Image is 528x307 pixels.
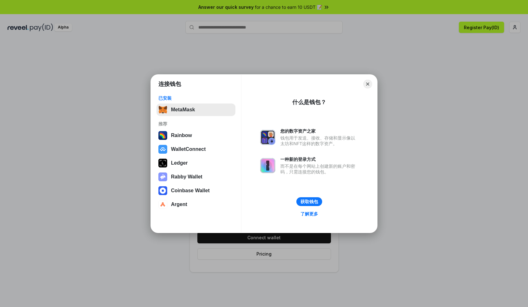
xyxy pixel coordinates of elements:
[300,199,318,204] div: 获取钱包
[157,171,235,183] button: Rabby Wallet
[158,186,167,195] img: svg+xml,%3Csvg%20width%3D%2228%22%20height%3D%2228%22%20viewBox%3D%220%200%2028%2028%22%20fill%3D...
[363,80,372,88] button: Close
[158,172,167,181] img: svg+xml,%3Csvg%20xmlns%3D%22http%3A%2F%2Fwww.w3.org%2F2000%2Fsvg%22%20fill%3D%22none%22%20viewBox...
[297,210,322,218] a: 了解更多
[280,163,358,175] div: 而不是在每个网站上创建新的账户和密码，只需连接您的钱包。
[157,157,235,169] button: Ledger
[158,145,167,154] img: svg+xml,%3Csvg%20width%3D%2228%22%20height%3D%2228%22%20viewBox%3D%220%200%2028%2028%22%20fill%3D...
[171,174,202,180] div: Rabby Wallet
[157,184,235,197] button: Coinbase Wallet
[280,156,358,162] div: 一种新的登录方式
[157,103,235,116] button: MetaMask
[158,95,234,101] div: 已安装
[158,105,167,114] img: svg+xml,%3Csvg%20fill%3D%22none%22%20height%3D%2233%22%20viewBox%3D%220%200%2035%2033%22%20width%...
[280,135,358,146] div: 钱包用于发送、接收、存储和显示像以太坊和NFT这样的数字资产。
[157,198,235,211] button: Argent
[171,146,206,152] div: WalletConnect
[296,197,322,206] button: 获取钱包
[157,129,235,142] button: Rainbow
[292,98,326,106] div: 什么是钱包？
[171,107,195,113] div: MetaMask
[158,131,167,140] img: svg+xml,%3Csvg%20width%3D%22120%22%20height%3D%22120%22%20viewBox%3D%220%200%20120%20120%22%20fil...
[280,128,358,134] div: 您的数字资产之家
[171,133,192,138] div: Rainbow
[158,121,234,127] div: 推荐
[171,160,188,166] div: Ledger
[158,80,181,88] h1: 连接钱包
[158,200,167,209] img: svg+xml,%3Csvg%20width%3D%2228%22%20height%3D%2228%22%20viewBox%3D%220%200%2028%2028%22%20fill%3D...
[171,202,187,207] div: Argent
[171,188,210,193] div: Coinbase Wallet
[157,143,235,156] button: WalletConnect
[158,159,167,167] img: svg+xml,%3Csvg%20xmlns%3D%22http%3A%2F%2Fwww.w3.org%2F2000%2Fsvg%22%20width%3D%2228%22%20height%3...
[300,211,318,217] div: 了解更多
[260,158,275,173] img: svg+xml,%3Csvg%20xmlns%3D%22http%3A%2F%2Fwww.w3.org%2F2000%2Fsvg%22%20fill%3D%22none%22%20viewBox...
[260,130,275,145] img: svg+xml,%3Csvg%20xmlns%3D%22http%3A%2F%2Fwww.w3.org%2F2000%2Fsvg%22%20fill%3D%22none%22%20viewBox...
